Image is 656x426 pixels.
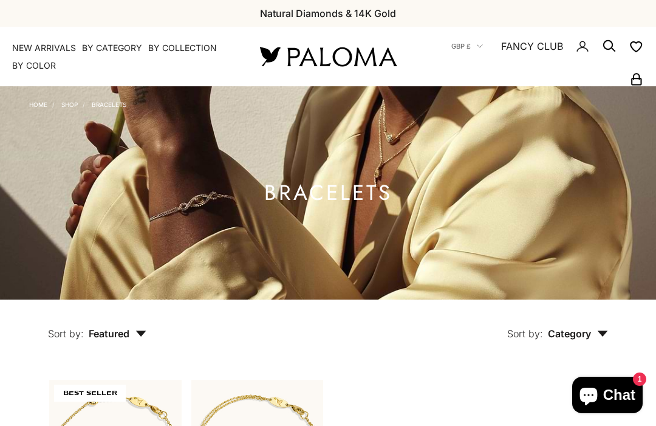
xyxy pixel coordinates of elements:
span: BEST SELLER [54,385,126,402]
span: GBP £ [451,41,471,52]
a: Home [29,101,47,108]
summary: By Color [12,60,56,72]
a: Bracelets [92,101,126,108]
summary: By Collection [148,42,217,54]
nav: Primary navigation [12,42,231,72]
inbox-online-store-chat: Shopify online store chat [569,377,646,416]
span: Sort by: [507,328,543,340]
p: Natural Diamonds & 14K Gold [260,5,396,21]
span: Sort by: [48,328,84,340]
button: Sort by: Category [479,300,636,351]
nav: Breadcrumb [29,98,126,108]
a: FANCY CLUB [501,38,563,54]
summary: By Category [82,42,142,54]
a: Shop [61,101,78,108]
a: NEW ARRIVALS [12,42,76,54]
span: Category [548,328,608,340]
span: Featured [89,328,146,340]
h1: Bracelets [264,185,392,201]
button: GBP £ [451,41,483,52]
button: Sort by: Featured [20,300,174,351]
nav: Secondary navigation [425,27,644,86]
